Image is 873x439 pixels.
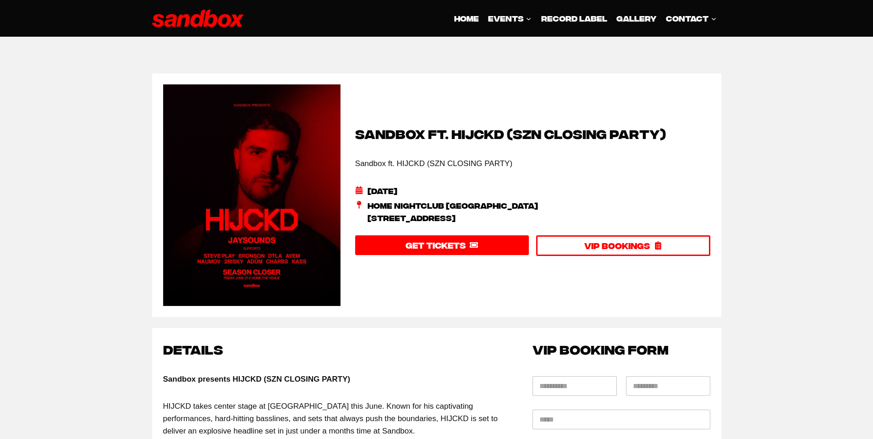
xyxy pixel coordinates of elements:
[666,12,716,24] span: CONTACT
[355,235,529,255] a: GET TICKETS
[450,7,483,29] a: HOME
[163,400,518,438] p: HIJCKD takes center stage at [GEOGRAPHIC_DATA] this June. Known for his captivating performances,...
[163,339,518,358] h2: Details
[355,123,710,143] h2: Sandbox ft. HIJCKD (SZN CLOSING PARTY)
[368,199,538,224] span: Home Nightclub [GEOGRAPHIC_DATA] [STREET_ADDRESS]
[368,184,397,197] span: [DATE]
[406,239,466,252] span: GET TICKETS
[450,7,721,29] nav: Primary Navigation
[483,7,536,29] a: EVENTS
[163,375,351,383] strong: Sandbox presents HIJCKD (SZN CLOSING PARTY)
[152,10,244,28] img: Sandbox
[488,12,532,24] span: EVENTS
[536,235,710,256] a: VIP BOOKINGS
[533,339,710,358] h2: VIP BOOKING FORM
[584,239,650,252] span: VIP BOOKINGS
[355,157,710,170] p: Sandbox ft. HIJCKD (SZN CLOSING PARTY)
[612,7,661,29] a: GALLERY
[536,7,611,29] a: Record Label
[661,7,721,29] a: CONTACT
